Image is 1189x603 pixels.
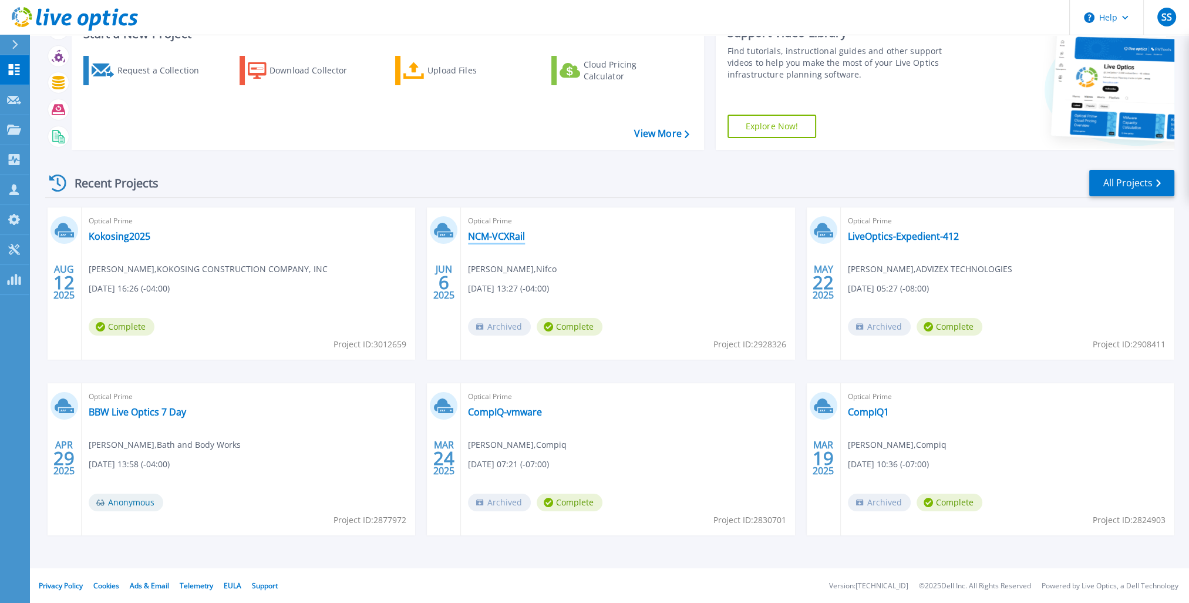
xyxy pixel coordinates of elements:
[848,406,889,418] a: CompIQ1
[53,261,75,304] div: AUG 2025
[89,230,150,242] a: Kokosing2025
[848,390,1167,403] span: Optical Prime
[180,581,213,591] a: Telemetry
[468,318,531,336] span: Archived
[53,437,75,480] div: APR 2025
[919,582,1031,590] li: © 2025 Dell Inc. All Rights Reserved
[917,318,982,336] span: Complete
[848,215,1167,227] span: Optical Prime
[537,318,602,336] span: Complete
[334,338,406,351] span: Project ID: 3012659
[1161,12,1171,22] span: SS
[1093,514,1166,527] span: Project ID: 2824903
[813,277,834,287] span: 22
[468,215,787,227] span: Optical Prime
[848,494,911,511] span: Archived
[468,494,531,511] span: Archived
[727,115,817,138] a: Explore Now!
[1042,582,1178,590] li: Powered by Live Optics, a Dell Technology
[812,437,834,480] div: MAR 2025
[813,453,834,463] span: 19
[89,282,170,295] span: [DATE] 16:26 (-04:00)
[89,215,408,227] span: Optical Prime
[93,581,119,591] a: Cookies
[812,261,834,304] div: MAY 2025
[848,458,929,471] span: [DATE] 10:36 (-07:00)
[468,230,525,242] a: NCM-VCXRail
[713,338,786,351] span: Project ID: 2928326
[537,494,602,511] span: Complete
[224,581,241,591] a: EULA
[89,406,186,418] a: BBW Live Optics 7 Day
[848,230,959,242] a: LiveOptics-Expedient-412
[1089,170,1174,196] a: All Projects
[240,56,370,85] a: Download Collector
[917,494,982,511] span: Complete
[468,458,549,471] span: [DATE] 07:21 (-07:00)
[1093,338,1166,351] span: Project ID: 2908411
[583,59,677,82] div: Cloud Pricing Calculator
[727,45,962,81] div: Find tutorials, instructional guides and other support videos to help you make the most of your L...
[83,28,689,41] h3: Start a New Project
[89,263,328,276] span: [PERSON_NAME] , KOKOSING CONSTRUCTION COMPANY, INC
[468,390,787,403] span: Optical Prime
[427,59,521,82] div: Upload Files
[468,406,542,418] a: CompIQ-vmware
[439,277,449,287] span: 6
[713,514,786,527] span: Project ID: 2830701
[395,56,526,85] a: Upload Files
[848,438,947,451] span: [PERSON_NAME] , Compiq
[468,282,549,295] span: [DATE] 13:27 (-04:00)
[334,514,406,527] span: Project ID: 2877972
[433,261,455,304] div: JUN 2025
[433,453,454,463] span: 24
[468,263,557,276] span: [PERSON_NAME] , Nifco
[848,263,1012,276] span: [PERSON_NAME] , ADVIZEX TECHNOLOGIES
[89,458,170,471] span: [DATE] 13:58 (-04:00)
[89,438,241,451] span: [PERSON_NAME] , Bath and Body Works
[89,390,408,403] span: Optical Prime
[39,581,83,591] a: Privacy Policy
[468,438,567,451] span: [PERSON_NAME] , Compiq
[848,318,911,336] span: Archived
[130,581,169,591] a: Ads & Email
[89,318,154,336] span: Complete
[848,282,929,295] span: [DATE] 05:27 (-08:00)
[634,128,689,139] a: View More
[53,277,75,287] span: 12
[270,59,363,82] div: Download Collector
[829,582,908,590] li: Version: [TECHNICAL_ID]
[433,437,455,480] div: MAR 2025
[89,494,163,511] span: Anonymous
[252,581,278,591] a: Support
[117,59,211,82] div: Request a Collection
[83,56,214,85] a: Request a Collection
[551,56,682,85] a: Cloud Pricing Calculator
[45,169,174,197] div: Recent Projects
[53,453,75,463] span: 29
